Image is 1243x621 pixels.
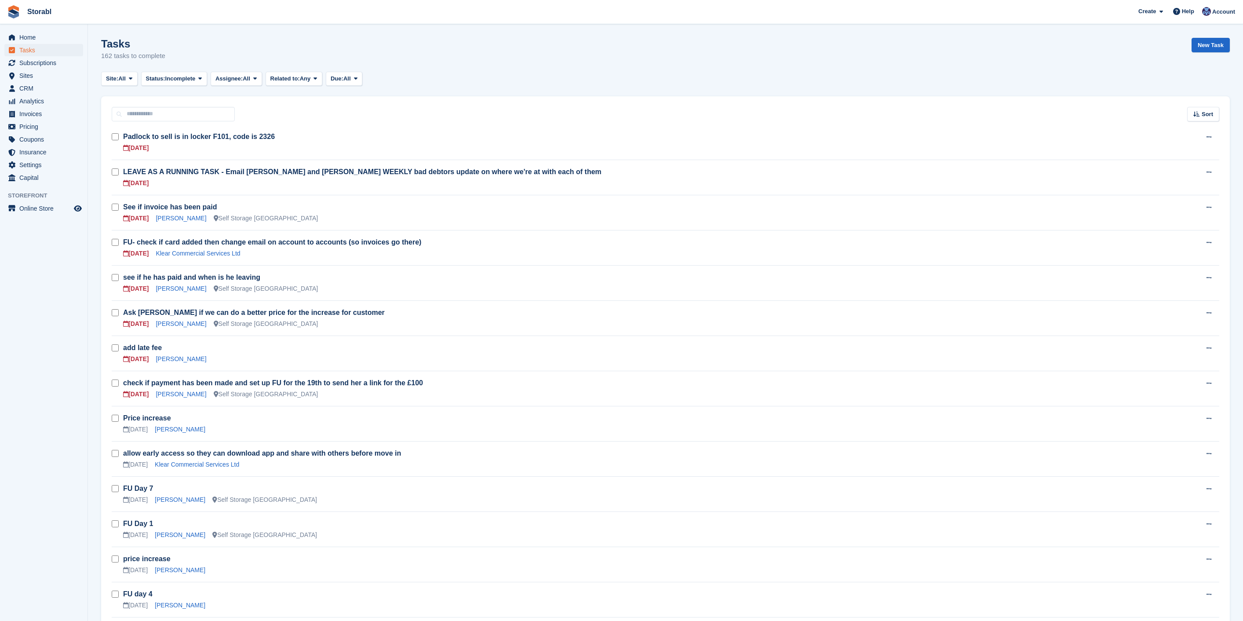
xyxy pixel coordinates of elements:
[123,425,148,434] div: [DATE]
[123,449,401,457] a: allow early access so they can download app and share with others before move in
[1182,7,1194,16] span: Help
[270,74,300,83] span: Related to:
[4,146,83,158] a: menu
[123,390,149,399] div: [DATE]
[156,391,206,398] a: [PERSON_NAME]
[123,214,149,223] div: [DATE]
[19,159,72,171] span: Settings
[123,143,149,153] div: [DATE]
[123,238,421,246] a: FU- check if card added then change email on account to accounts (so invoices go there)
[19,121,72,133] span: Pricing
[1192,38,1230,52] a: New Task
[165,74,196,83] span: Incomplete
[123,566,148,575] div: [DATE]
[155,602,205,609] a: [PERSON_NAME]
[4,121,83,133] a: menu
[123,179,149,188] div: [DATE]
[155,426,205,433] a: [PERSON_NAME]
[156,215,206,222] a: [PERSON_NAME]
[123,309,385,316] a: Ask [PERSON_NAME] if we can do a better price for the increase for customer
[331,74,343,83] span: Due:
[211,72,262,86] button: Assignee: All
[4,82,83,95] a: menu
[1212,7,1235,16] span: Account
[19,57,72,69] span: Subscriptions
[343,74,351,83] span: All
[123,133,275,140] a: Padlock to sell is in locker F101, code is 2326
[123,530,148,540] div: [DATE]
[156,250,240,257] a: Klear Commercial Services Ltd
[123,284,149,293] div: [DATE]
[215,74,243,83] span: Assignee:
[19,202,72,215] span: Online Store
[123,379,423,387] a: check if payment has been made and set up FU for the 19th to send her a link for the £100
[123,168,601,175] a: LEAVE AS A RUNNING TASK - Email [PERSON_NAME] and [PERSON_NAME] WEEKLY bad debtors update on wher...
[19,44,72,56] span: Tasks
[101,72,138,86] button: Site: All
[214,284,318,293] div: Self Storage [GEOGRAPHIC_DATA]
[4,133,83,146] a: menu
[141,72,207,86] button: Status: Incomplete
[4,69,83,82] a: menu
[155,496,205,503] a: [PERSON_NAME]
[123,344,162,351] a: add late fee
[1138,7,1156,16] span: Create
[101,51,165,61] p: 162 tasks to complete
[4,159,83,171] a: menu
[19,69,72,82] span: Sites
[123,590,153,598] a: FU day 4
[19,133,72,146] span: Coupons
[123,495,148,504] div: [DATE]
[19,31,72,44] span: Home
[214,390,318,399] div: Self Storage [GEOGRAPHIC_DATA]
[4,202,83,215] a: menu
[1202,7,1211,16] img: Tegan Ewart
[266,72,322,86] button: Related to: Any
[326,72,362,86] button: Due: All
[4,44,83,56] a: menu
[106,74,118,83] span: Site:
[300,74,311,83] span: Any
[7,5,20,18] img: stora-icon-8386f47178a22dfd0bd8f6a31ec36ba5ce8667c1dd55bd0f319d3a0aa187defe.svg
[4,172,83,184] a: menu
[123,555,171,563] a: price increase
[4,95,83,107] a: menu
[123,601,148,610] div: [DATE]
[73,203,83,214] a: Preview store
[101,38,165,50] h1: Tasks
[123,460,148,469] div: [DATE]
[19,82,72,95] span: CRM
[19,146,72,158] span: Insurance
[212,495,317,504] div: Self Storage [GEOGRAPHIC_DATA]
[123,414,171,422] a: Price increase
[4,108,83,120] a: menu
[155,461,239,468] a: Klear Commercial Services Ltd
[155,531,205,538] a: [PERSON_NAME]
[156,285,206,292] a: [PERSON_NAME]
[155,566,205,574] a: [PERSON_NAME]
[118,74,126,83] span: All
[4,57,83,69] a: menu
[214,319,318,329] div: Self Storage [GEOGRAPHIC_DATA]
[123,203,217,211] a: See if invoice has been paid
[123,354,149,364] div: [DATE]
[243,74,250,83] span: All
[123,249,149,258] div: [DATE]
[146,74,165,83] span: Status:
[123,274,260,281] a: see if he has paid and when is he leaving
[19,172,72,184] span: Capital
[123,485,153,492] a: FU Day 7
[214,214,318,223] div: Self Storage [GEOGRAPHIC_DATA]
[123,520,153,527] a: FU Day 1
[19,108,72,120] span: Invoices
[212,530,317,540] div: Self Storage [GEOGRAPHIC_DATA]
[156,320,206,327] a: [PERSON_NAME]
[8,191,87,200] span: Storefront
[4,31,83,44] a: menu
[24,4,55,19] a: Storabl
[1202,110,1213,119] span: Sort
[123,319,149,329] div: [DATE]
[19,95,72,107] span: Analytics
[156,355,206,362] a: [PERSON_NAME]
